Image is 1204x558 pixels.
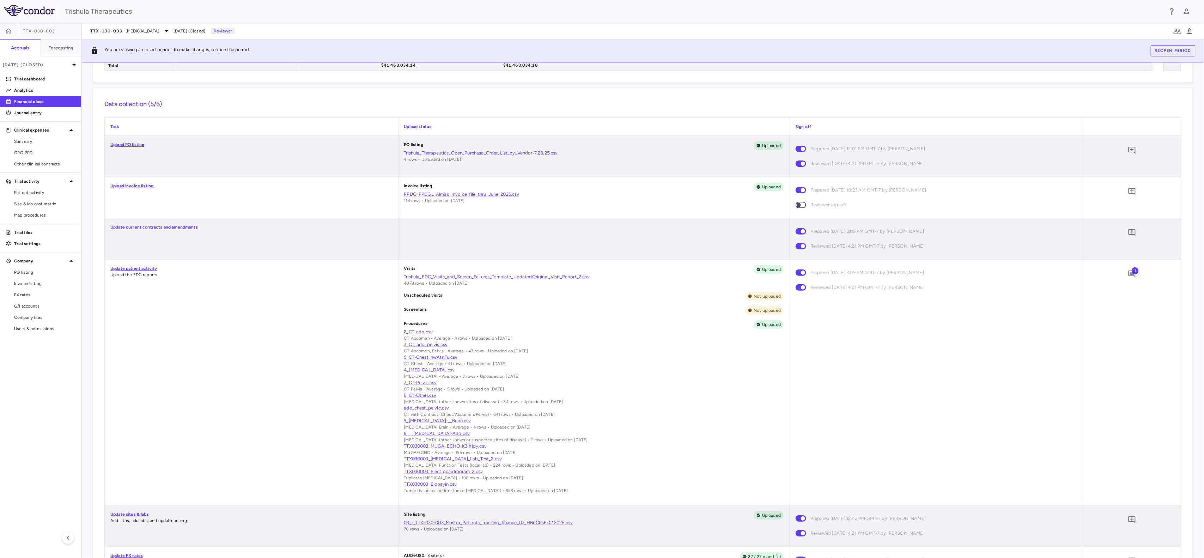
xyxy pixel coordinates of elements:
span: 70 rows • Uploaded on [DATE] [404,527,464,532]
p: Unscheduled visits [404,292,443,301]
a: TTX030003_Electrocardiogram_2.csv [404,468,784,475]
span: Not uploaded [751,307,784,314]
a: Update patient activity [110,266,157,271]
span: CT with Contrast (Chest/Abdomen/Pelvis) • 641 rows • Uploaded on [DATE] [404,412,555,417]
a: Update current contracts and amendments [110,225,198,230]
span: MUGA/ECHO - Average • 195 rows • Uploaded on [DATE] [404,450,517,455]
span: Reviewed [DATE] 4:21 PM GMT-7 by [PERSON_NAME] [810,284,925,291]
span: Uploaded [759,142,784,149]
span: Prepared [DATE] 3:09 PM GMT-7 by [PERSON_NAME] [810,228,924,235]
span: Summary [14,138,75,145]
span: Add sites, add labs, and update pricing [110,518,187,523]
span: Upload the EDC reports [110,272,157,277]
a: 6_CT-Other.csv [404,392,784,399]
p: Trial activity [14,178,67,184]
span: Patient activity [14,189,75,196]
a: 7_CT-Pelvis.csv [404,380,784,386]
span: Invoice listing [14,280,75,287]
span: AUD → USD : [404,553,426,558]
h6: Forecasting [48,45,74,51]
span: Uploaded [759,266,784,273]
span: Uploaded [759,184,784,190]
svg: Add comment [1128,516,1136,524]
span: Company files [14,314,75,321]
span: 114 rows • Uploaded on [DATE] [404,198,465,203]
svg: Add comment [1128,146,1136,154]
h6: Accruals [11,45,29,51]
span: Reviewer sign off [810,201,847,209]
span: [MEDICAL_DATA] (other known sites of disease) • 34 rows • Uploaded on [DATE] [404,399,563,404]
p: Site listing [404,511,426,520]
span: [MEDICAL_DATA] Brain - Average • 4 rows • Uploaded on [DATE] [404,425,531,430]
span: [MEDICAL_DATA] Function Tests (local lab) • 224 rows • Uploaded on [DATE] [404,463,555,468]
span: TTX-030-003 [90,28,123,34]
a: Update FX rates [110,553,143,558]
span: [MEDICAL_DATA] - Average • 3 rows • Uploaded on [DATE] [404,374,520,379]
svg: Add comment [1128,270,1136,278]
a: 8___[MEDICAL_DATA]-Ado.csv [404,430,784,437]
span: TTX-030-003 [23,28,55,34]
span: Tumor tissue collection (tumor [MEDICAL_DATA]) • 363 rows • Uploaded on [DATE] [404,488,568,493]
a: PPDG_PPDGL_Almac_Invoice_file_thru_June_2025.csv [404,191,784,198]
a: TTX030003_Biopsyin.csv [404,481,784,487]
p: Analytics [14,87,75,93]
p: Journal entry [14,110,75,116]
span: [MEDICAL_DATA] [126,28,159,34]
button: Add comment [1126,227,1138,239]
a: 9_[MEDICAL_DATA]-__Brain.csv [404,418,784,424]
span: Site & lab cost matrix [14,201,75,207]
h6: Data collection (5/6) [104,99,1181,109]
p: Invoice listing [404,183,432,191]
button: Reopen period [1151,45,1196,56]
a: Trishula_EDC_Visits_and_Screen_Failures_Template_UpdatedOriginal_Visit_Report_2.csv [404,274,784,280]
span: 1 [1132,267,1139,274]
a: 2_CT-ado.csv [404,329,784,335]
p: Sign off [795,123,1077,130]
span: G/l accounts [14,303,75,309]
span: CT Abdomen - Average • 4 rows • Uploaded on [DATE] [404,336,512,341]
a: 5_CT-Chest_hwAtnFu.csv [404,354,784,360]
span: Reviewed [DATE] 4:21 PM GMT-7 by [PERSON_NAME] [810,242,925,250]
p: Clinical expenses [14,127,67,133]
p: You are viewing a closed period. To make changes, reopen the period. [104,47,250,55]
span: [MEDICAL_DATA] (other known or suspected sites of disease) • 2 rows • Uploaded on [DATE] [404,437,588,442]
span: 4078 rows • Uploaded on [DATE] [404,281,469,286]
a: 4_[MEDICAL_DATA].csv [404,367,784,373]
span: Uploaded [759,512,784,518]
div: $41,463,034.18 [426,60,538,71]
a: ado_chest_pelvic.csv [404,405,784,411]
p: Company [14,258,67,264]
span: 4 rows • Uploaded on [DATE] [404,157,461,162]
p: Trial settings [14,241,75,247]
span: Uploaded [759,321,784,328]
span: FX rates [14,292,75,298]
svg: Add comment [1128,229,1136,237]
p: Procedures [404,320,428,329]
p: [DATE] (Closed) [3,62,70,68]
span: Users & permissions [14,326,75,332]
a: Update sites & labs [110,512,149,517]
svg: Add comment [1128,187,1136,196]
p: PO listing [404,141,424,150]
div: Trishula Therapeutics [65,6,1163,17]
span: 3 site(s) [426,553,444,558]
span: Triplicate [MEDICAL_DATA] • 196 rows • Uploaded on [DATE] [404,475,523,480]
span: Prepared [DATE] 10:23 AM GMT-7 by [PERSON_NAME] [810,186,926,194]
span: Not uploaded [751,293,784,299]
span: Total [108,60,118,71]
p: Task [110,123,393,130]
p: Trial dashboard [14,76,75,82]
p: Trial files [14,229,75,236]
button: Add comment [1126,144,1138,156]
span: Prepared [DATE] 12:42 PM GMT-7 by [PERSON_NAME] [810,515,926,522]
span: Reviewed [DATE] 4:21 PM GMT-7 by [PERSON_NAME] [810,160,925,168]
a: TTX030003_[MEDICAL_DATA]_Lab_Test_2.csv [404,456,784,462]
button: Add comment [1126,514,1138,526]
span: [DATE] (Closed) [174,28,205,34]
a: Upload PO listing [110,142,145,147]
p: Reviewer [211,28,235,34]
span: Prepared [DATE] 3:09 PM GMT-7 by [PERSON_NAME] [810,269,924,277]
span: Prepared [DATE] 12:01 PM GMT-7 by [PERSON_NAME] [810,145,925,153]
button: Add comment [1126,186,1138,198]
span: Reviewed [DATE] 4:21 PM GMT-7 by [PERSON_NAME] [810,529,925,537]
